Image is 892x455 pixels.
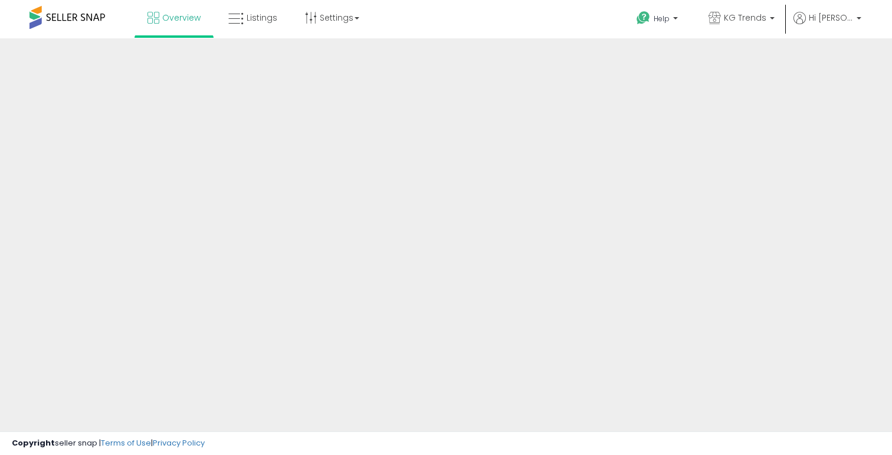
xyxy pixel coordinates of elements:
i: Get Help [636,11,651,25]
span: Help [654,14,670,24]
strong: Copyright [12,437,55,449]
span: Overview [162,12,201,24]
a: Help [627,2,690,38]
span: Listings [247,12,277,24]
div: seller snap | | [12,438,205,449]
a: Hi [PERSON_NAME] [793,12,861,38]
a: Privacy Policy [153,437,205,449]
span: KG Trends [724,12,766,24]
a: Terms of Use [101,437,151,449]
span: Hi [PERSON_NAME] [809,12,853,24]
